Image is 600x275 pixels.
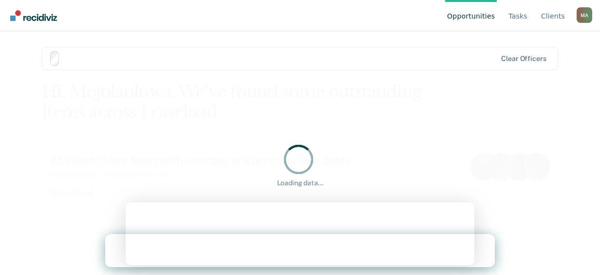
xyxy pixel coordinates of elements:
[10,10,57,21] img: Recidiviz
[501,55,546,63] div: Clear officers
[105,234,495,267] iframe: Intercom live chat banner
[577,7,592,23] div: M A
[126,202,474,265] iframe: Survey by Kim from Recidiviz
[277,179,323,187] div: Loading data...
[577,7,592,23] button: Profile dropdown button
[567,242,590,265] iframe: Intercom live chat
